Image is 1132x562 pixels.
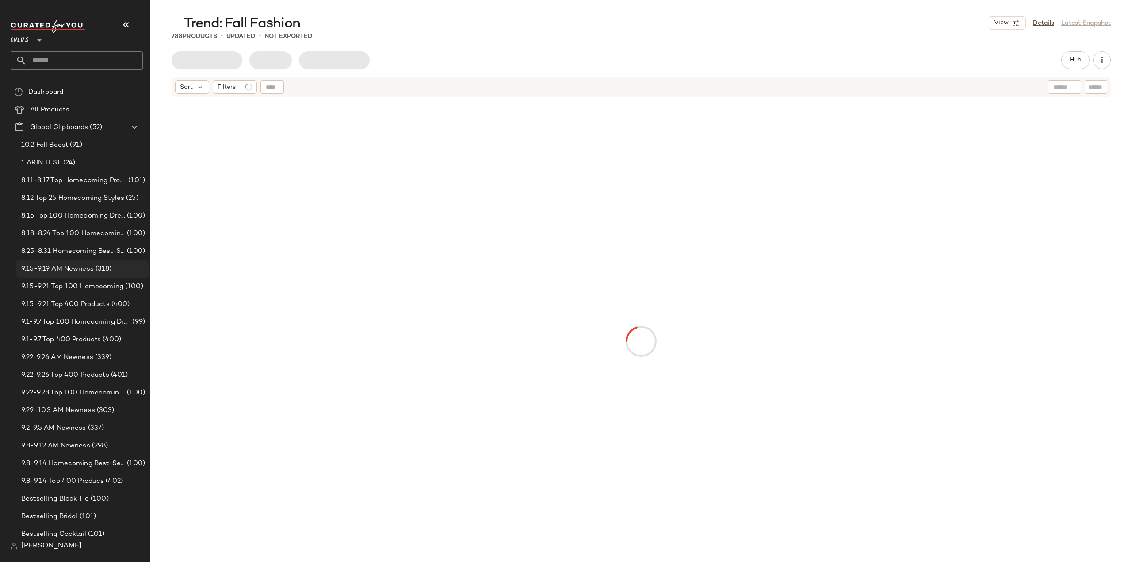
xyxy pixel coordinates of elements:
[184,15,300,33] span: Trend: Fall Fashion
[21,352,93,363] span: 9.22-9.26 AM Newness
[21,264,94,274] span: 9.15-9.19 AM Newness
[125,459,145,469] span: (100)
[11,543,18,550] img: svg%3e
[21,211,125,221] span: 8.15 Top 100 Homecoming Dresses
[104,476,123,486] span: (402)
[21,541,82,551] span: [PERSON_NAME]
[1069,57,1082,64] span: Hub
[109,370,128,380] span: (401)
[30,105,69,115] span: All Products
[126,176,145,186] span: (101)
[21,140,68,150] span: 10.2 Fall Boost
[61,158,76,168] span: (24)
[21,494,89,504] span: Bestselling Black Tie
[21,176,126,186] span: 8.11-8.17 Top Homecoming Product
[218,83,236,92] span: Filters
[88,122,102,133] span: (52)
[226,32,255,41] p: updated
[86,529,105,539] span: (101)
[28,87,63,97] span: Dashboard
[123,282,143,292] span: (100)
[21,370,109,380] span: 9.22-9.26 Top 400 Products
[14,88,23,96] img: svg%3e
[259,31,261,42] span: •
[94,264,112,274] span: (318)
[989,16,1026,30] button: View
[1061,51,1090,69] button: Hub
[89,494,109,504] span: (100)
[1033,19,1054,28] a: Details
[86,423,104,433] span: (337)
[21,193,124,203] span: 8.12 Top 25 Homecoming Styles
[21,335,101,345] span: 9.1-9.7 Top 400 Products
[21,229,125,239] span: 8.18-8.24 Top 100 Homecoming Dresses
[21,476,104,486] span: 9.8-9.14 Top 400 Producs
[21,299,110,310] span: 9.15-9.21 Top 400 Products
[21,441,90,451] span: 9.8-9.12 AM Newness
[21,317,130,327] span: 9.1-9.7 Top 100 Homecoming Dresses
[21,405,95,416] span: 9.29-10.3 AM Newness
[95,405,115,416] span: (303)
[180,83,193,92] span: Sort
[994,19,1009,27] span: View
[68,140,82,150] span: (91)
[21,388,125,398] span: 9.22-9.28 Top 100 Homecoming Dresses
[21,423,86,433] span: 9.2-9.5 AM Newness
[125,211,145,221] span: (100)
[21,158,61,168] span: 1 ARIN TEST
[21,512,78,522] span: Bestselling Bridal
[21,529,86,539] span: Bestselling Cocktail
[11,30,29,46] span: Lulus
[130,317,145,327] span: (99)
[21,246,125,256] span: 8.25-8.31 Homecoming Best-Sellers
[90,441,108,451] span: (298)
[21,459,125,469] span: 9.8-9.14 Homecoming Best-Sellers
[221,31,223,42] span: •
[11,20,86,33] img: cfy_white_logo.C9jOOHJF.svg
[78,512,96,522] span: (101)
[30,122,88,133] span: Global Clipboards
[125,388,145,398] span: (100)
[124,193,138,203] span: (25)
[93,352,112,363] span: (339)
[264,32,312,41] p: Not Exported
[101,335,121,345] span: (400)
[125,229,145,239] span: (100)
[110,299,130,310] span: (400)
[172,32,217,41] div: Products
[21,282,123,292] span: 9.15-9.21 Top 100 Homecoming
[172,33,183,40] span: 788
[125,246,145,256] span: (100)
